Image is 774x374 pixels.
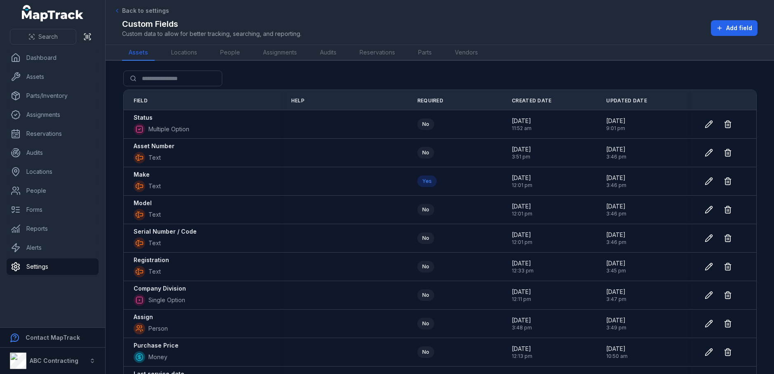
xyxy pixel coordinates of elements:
a: Vendors [448,45,485,61]
time: 11/07/2025, 3:46:23 pm [606,174,626,189]
h2: Custom Fields [122,18,301,30]
strong: Serial Number / Code [134,227,197,236]
time: 16/07/2025, 9:01:58 pm [606,117,626,132]
span: [DATE] [512,202,532,211]
span: [DATE] [606,117,626,125]
span: Back to settings [122,7,169,15]
a: Locations [165,45,204,61]
div: No [417,289,434,301]
time: 11/07/2025, 3:46:23 pm [606,202,626,217]
a: Settings [7,258,99,275]
span: [DATE] [512,259,534,267]
span: [DATE] [606,259,626,267]
a: Assets [122,45,155,61]
time: 14/08/2024, 12:01:53 pm [512,231,532,246]
div: No [417,118,434,130]
span: [DATE] [512,316,532,324]
a: MapTrack [22,5,84,21]
a: Audits [313,45,343,61]
span: 3:46 pm [606,239,626,246]
span: [DATE] [606,316,626,324]
span: 12:01 pm [512,239,532,246]
strong: Purchase Price [134,341,179,350]
span: [DATE] [512,145,531,154]
span: Help [291,97,304,104]
span: Text [148,154,161,162]
span: 11:52 am [512,125,532,132]
button: Search [10,29,76,45]
span: Money [148,353,167,361]
time: 10/04/2025, 12:11:33 pm [512,288,531,303]
a: Alerts [7,239,99,256]
time: 12/11/2024, 12:33:54 pm [512,259,534,274]
span: 3:46 pm [606,154,626,160]
time: 14/08/2024, 12:01:31 pm [512,174,532,189]
div: No [417,346,434,358]
a: Reservations [7,125,99,142]
time: 11/07/2025, 3:48:53 pm [512,316,532,331]
a: Reports [7,220,99,237]
a: Assets [7,69,99,85]
span: Multiple Option [148,125,189,133]
span: 3:49 pm [606,324,626,331]
span: 3:51 pm [512,154,531,160]
div: No [417,232,434,244]
a: Assignments [256,45,303,61]
time: 11/07/2025, 3:47:17 pm [606,288,626,303]
time: 11/07/2025, 3:46:23 pm [606,145,626,160]
span: 12:33 pm [512,267,534,274]
strong: Registration [134,256,169,264]
time: 14/08/2024, 12:13:54 pm [512,345,532,360]
span: Text [148,239,161,247]
span: 12:01 pm [512,182,532,189]
div: No [417,204,434,215]
span: [DATE] [512,288,531,296]
div: Yes [417,175,437,187]
a: Parts [412,45,438,61]
strong: Status [134,114,153,122]
span: Text [148,182,161,190]
span: 3:48 pm [512,324,532,331]
strong: Asset Number [134,142,174,150]
div: No [417,318,434,329]
span: 3:45 pm [606,267,626,274]
span: Person [148,324,168,333]
a: Dashboard [7,50,99,66]
span: [DATE] [606,174,626,182]
a: Parts/Inventory [7,88,99,104]
span: [DATE] [606,231,626,239]
a: Reservations [353,45,402,61]
time: 11/07/2025, 3:46:23 pm [606,231,626,246]
span: [DATE] [606,288,626,296]
span: [DATE] [606,202,626,211]
strong: Model [134,199,152,207]
strong: Assign [134,313,153,321]
span: Add field [726,24,752,32]
time: 12/11/2024, 11:52:12 am [512,117,532,132]
a: Locations [7,163,99,180]
a: Forms [7,201,99,218]
div: No [417,147,434,159]
span: Required [417,97,443,104]
span: 3:47 pm [606,296,626,303]
a: People [214,45,247,61]
a: Assignments [7,107,99,123]
span: 10:50 am [606,353,628,360]
span: [DATE] [606,345,628,353]
span: Search [38,33,58,41]
span: [DATE] [512,117,532,125]
a: Back to settings [114,7,169,15]
span: Field [134,97,148,104]
span: 12:13 pm [512,353,532,360]
strong: Company Division [134,284,186,293]
span: Custom data to allow for better tracking, searching, and reporting. [122,30,301,38]
div: No [417,261,434,272]
time: 14/08/2024, 12:01:39 pm [512,202,532,217]
time: 02/09/2025, 10:50:35 am [606,345,628,360]
time: 11/07/2025, 3:45:20 pm [606,259,626,274]
span: Updated Date [606,97,647,104]
button: Add field [711,20,758,36]
span: 3:46 pm [606,182,626,189]
span: 3:46 pm [606,211,626,217]
span: Created Date [512,97,552,104]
